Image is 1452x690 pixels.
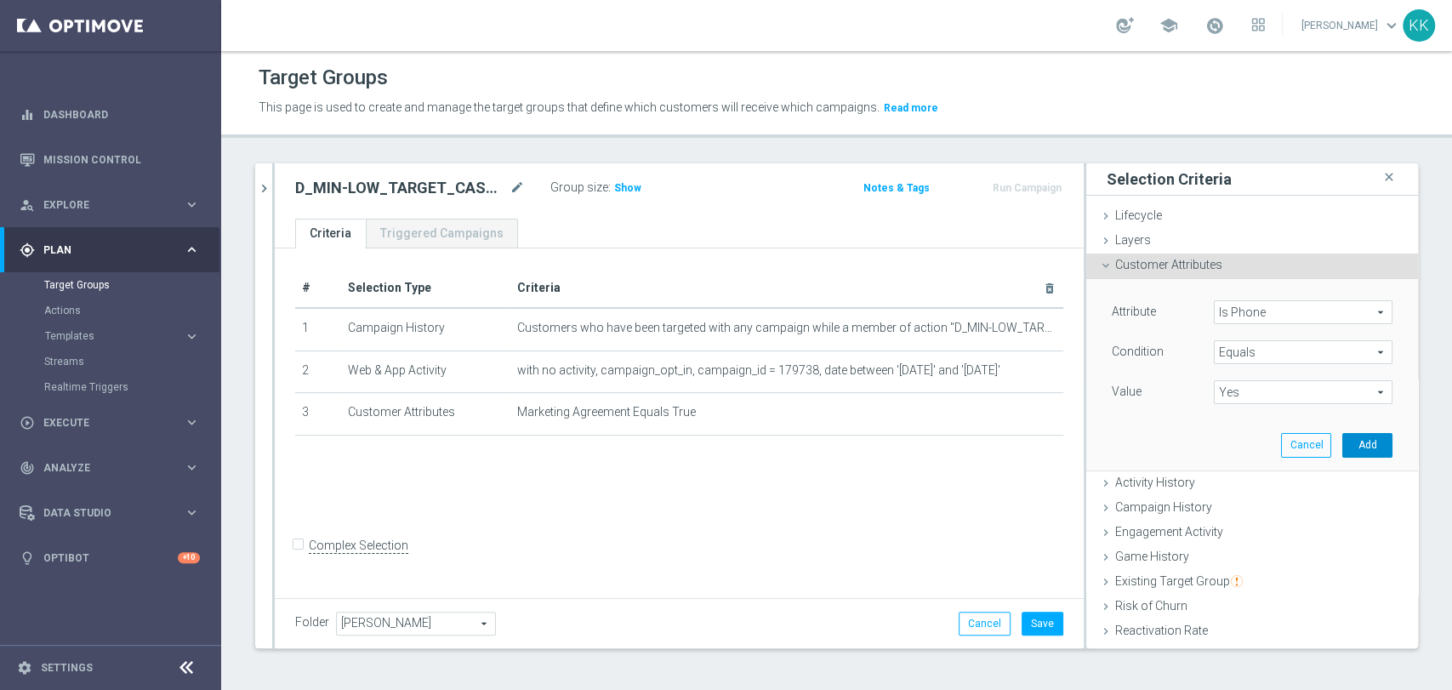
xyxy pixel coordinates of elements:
[20,242,35,258] i: gps_fixed
[20,535,200,580] div: Optibot
[1112,384,1142,399] label: Value
[20,415,184,431] div: Execute
[517,321,1056,335] span: Customers who have been targeted with any campaign while a member of action "D_MIN-LOW_TARGET_CAS...
[184,459,200,476] i: keyboard_arrow_right
[44,355,177,368] a: Streams
[44,329,201,343] button: Templates keyboard_arrow_right
[614,182,641,194] span: Show
[295,393,341,436] td: 3
[19,461,201,475] button: track_changes Analyze keyboard_arrow_right
[295,615,329,630] label: Folder
[1043,282,1056,295] i: delete_forever
[882,99,940,117] button: Read more
[43,418,184,428] span: Execute
[295,308,341,351] td: 1
[17,660,32,676] i: settings
[1115,525,1223,539] span: Engagement Activity
[184,505,200,521] i: keyboard_arrow_right
[1107,169,1232,189] h3: Selection Criteria
[20,137,200,182] div: Mission Control
[255,163,272,214] button: chevron_right
[44,380,177,394] a: Realtime Triggers
[43,92,200,137] a: Dashboard
[44,272,219,298] div: Target Groups
[1115,208,1162,222] span: Lifecycle
[341,393,510,436] td: Customer Attributes
[19,153,201,167] button: Mission Control
[341,269,510,308] th: Selection Type
[1403,9,1435,42] div: KK
[184,197,200,213] i: keyboard_arrow_right
[959,612,1011,636] button: Cancel
[43,508,184,518] span: Data Studio
[43,535,178,580] a: Optibot
[517,405,696,419] span: Marketing Agreement Equals True
[259,66,388,90] h1: Target Groups
[1342,433,1392,457] button: Add
[20,92,200,137] div: Dashboard
[1115,624,1208,637] span: Reactivation Rate
[20,505,184,521] div: Data Studio
[44,323,219,349] div: Templates
[20,460,35,476] i: track_changes
[1022,612,1063,636] button: Save
[256,180,272,197] i: chevron_right
[20,415,35,431] i: play_circle_outline
[1112,305,1156,318] lable: Attribute
[178,552,200,563] div: +10
[43,245,184,255] span: Plan
[20,197,184,213] div: Explore
[1382,16,1401,35] span: keyboard_arrow_down
[341,308,510,351] td: Campaign History
[862,179,931,197] button: Notes & Tags
[20,242,184,258] div: Plan
[184,414,200,431] i: keyboard_arrow_right
[1115,599,1187,613] span: Risk of Churn
[1300,13,1403,38] a: [PERSON_NAME]keyboard_arrow_down
[517,363,1000,378] span: with no activity, campaign_opt_in, campaign_id = 179738, date between '[DATE]' and '[DATE]'
[295,219,366,248] a: Criteria
[517,281,561,294] span: Criteria
[43,137,200,182] a: Mission Control
[608,180,611,195] label: :
[184,242,200,258] i: keyboard_arrow_right
[295,269,341,308] th: #
[1281,433,1331,457] button: Cancel
[44,278,177,292] a: Target Groups
[20,107,35,123] i: equalizer
[1159,16,1178,35] span: school
[1115,476,1195,489] span: Activity History
[19,198,201,212] div: person_search Explore keyboard_arrow_right
[510,178,525,198] i: mode_edit
[295,178,506,198] h2: D_MIN-LOW_TARGET_CASHBACK_50% do 100 PLN_LMLW_160925_SMS
[43,463,184,473] span: Analyze
[550,180,608,195] label: Group size
[44,349,219,374] div: Streams
[1115,233,1151,247] span: Layers
[1115,500,1212,514] span: Campaign History
[45,331,184,341] div: Templates
[44,304,177,317] a: Actions
[19,416,201,430] button: play_circle_outline Execute keyboard_arrow_right
[259,100,880,114] span: This page is used to create and manage the target groups that define which customers will receive...
[1115,574,1243,588] span: Existing Target Group
[19,506,201,520] div: Data Studio keyboard_arrow_right
[184,328,200,345] i: keyboard_arrow_right
[1115,258,1222,271] span: Customer Attributes
[19,551,201,565] button: lightbulb Optibot +10
[20,460,184,476] div: Analyze
[1115,550,1189,563] span: Game History
[309,538,408,554] label: Complex Selection
[1115,648,1204,662] span: Conversion Rate
[19,243,201,257] div: gps_fixed Plan keyboard_arrow_right
[366,219,518,248] a: Triggered Campaigns
[295,351,341,393] td: 2
[19,108,201,122] button: equalizer Dashboard
[44,298,219,323] div: Actions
